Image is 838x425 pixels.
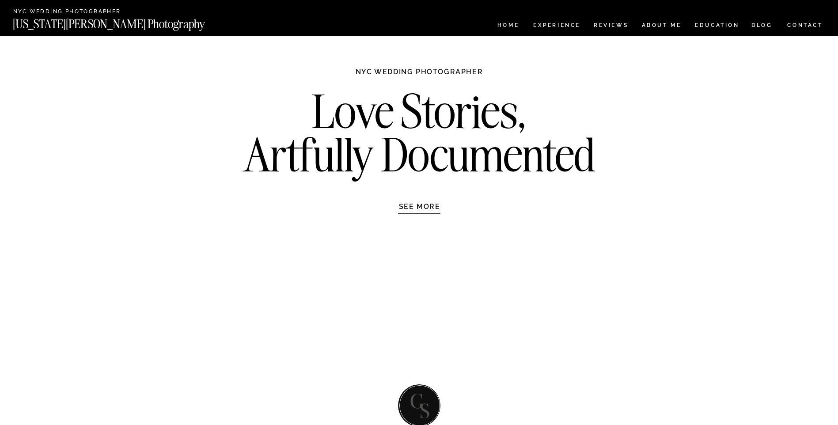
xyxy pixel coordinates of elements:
[787,20,823,30] a: CONTACT
[13,9,146,15] a: NYC Wedding Photographer
[594,23,627,30] a: REVIEWS
[13,18,235,26] a: [US_STATE][PERSON_NAME] Photography
[751,23,773,30] a: BLOG
[694,23,740,30] a: EDUCATION
[378,202,462,211] a: SEE MORE
[533,23,580,30] a: Experience
[234,90,605,182] h2: Love Stories, Artfully Documented
[337,67,502,85] h1: NYC WEDDING PHOTOGRAPHER
[496,23,521,30] a: HOME
[641,23,682,30] a: ABOUT ME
